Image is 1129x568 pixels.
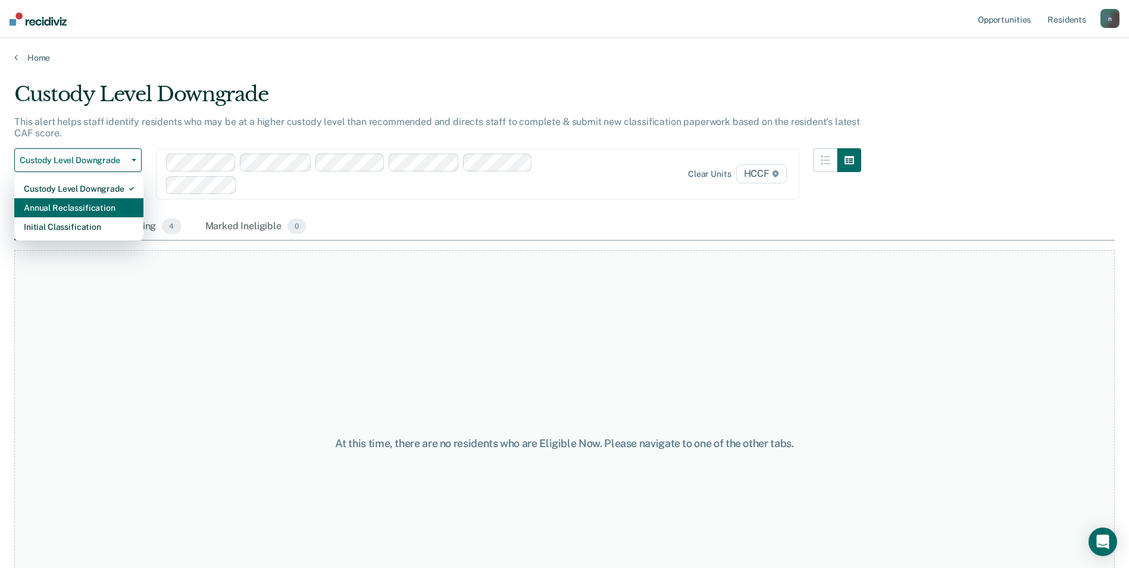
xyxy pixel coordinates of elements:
img: Recidiviz [10,13,67,26]
a: Home [14,52,1115,63]
p: This alert helps staff identify residents who may be at a higher custody level than recommended a... [14,116,860,139]
div: Open Intercom Messenger [1089,528,1117,556]
div: Clear units [688,169,731,179]
div: Pending4 [118,214,183,240]
div: At this time, there are no residents who are Eligible Now. Please navigate to one of the other tabs. [290,437,840,450]
div: Initial Classification [24,217,134,236]
button: n [1100,9,1119,28]
span: 4 [162,219,181,234]
div: Annual Reclassification [24,198,134,217]
span: Custody Level Downgrade [20,155,127,166]
span: 0 [287,219,306,234]
div: Custody Level Downgrade [14,82,861,116]
button: Custody Level Downgrade [14,148,142,172]
div: Marked Ineligible0 [203,214,309,240]
div: Custody Level Downgrade [24,179,134,198]
span: HCCF [736,164,787,183]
